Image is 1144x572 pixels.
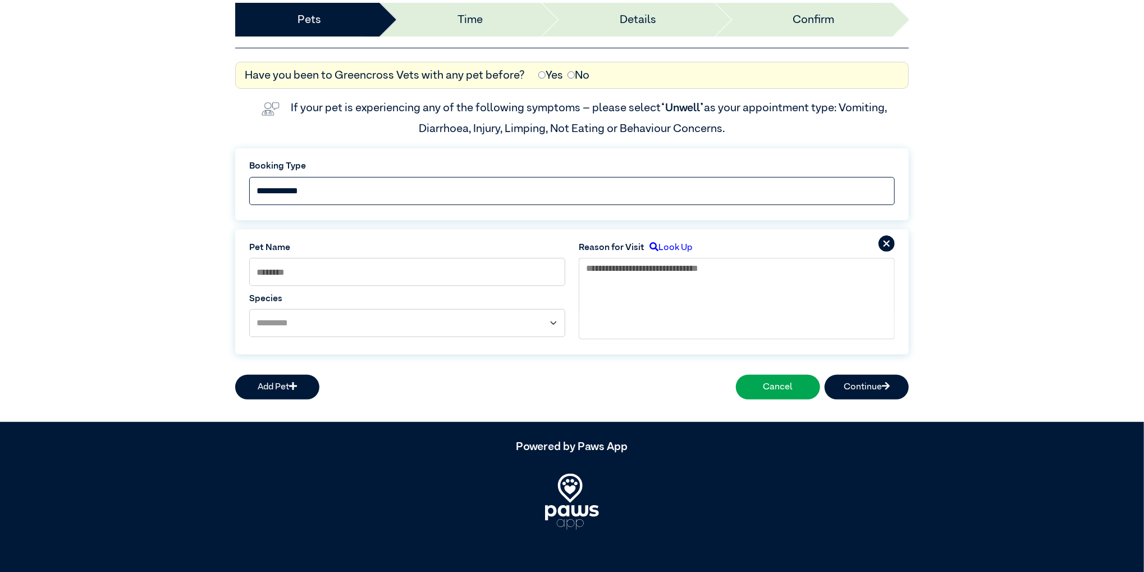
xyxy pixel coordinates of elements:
[235,440,909,453] h5: Powered by Paws App
[661,102,704,114] span: “Unwell”
[298,11,321,28] a: Pets
[644,241,692,255] label: Look Up
[579,241,644,255] label: Reason for Visit
[825,375,909,400] button: Continue
[538,67,563,84] label: Yes
[538,71,546,79] input: Yes
[235,375,319,400] button: Add Pet
[257,98,284,120] img: vet
[249,160,895,173] label: Booking Type
[568,71,575,79] input: No
[291,102,889,134] label: If your pet is experiencing any of the following symptoms – please select as your appointment typ...
[568,67,589,84] label: No
[249,292,565,306] label: Species
[245,67,525,84] label: Have you been to Greencross Vets with any pet before?
[736,375,820,400] button: Cancel
[249,241,565,255] label: Pet Name
[545,474,599,530] img: PawsApp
